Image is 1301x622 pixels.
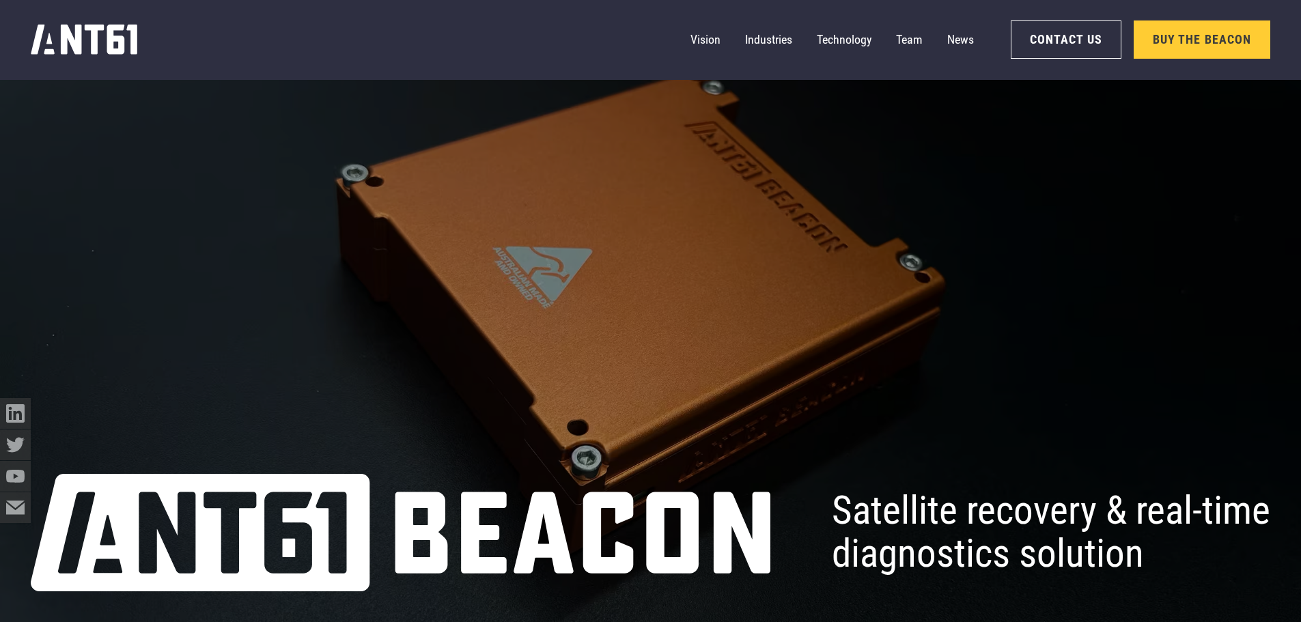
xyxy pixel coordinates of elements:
a: Team [896,25,923,55]
a: Industries [745,25,792,55]
a: Buy the Beacon [1134,20,1271,59]
a: Technology [817,25,871,55]
span: Satellite recovery & real-time [832,490,1270,533]
a: Contact Us [1011,20,1121,59]
a: News [947,25,974,55]
a: home [31,19,139,60]
a: Vision [690,25,721,55]
span: diagnostics solution [832,533,1144,576]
